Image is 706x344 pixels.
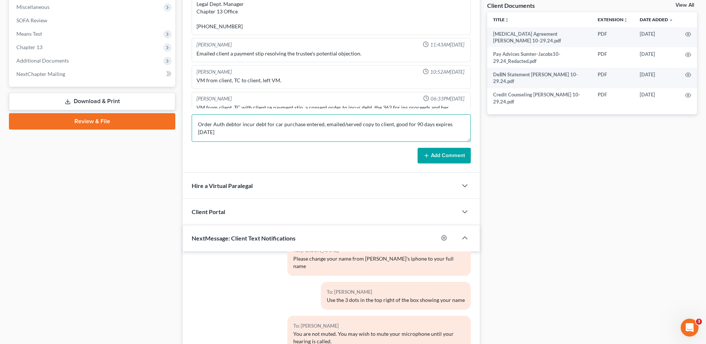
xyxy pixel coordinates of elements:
[487,1,535,9] div: Client Documents
[197,41,232,48] div: [PERSON_NAME]
[431,95,464,102] span: 06:33PM[DATE]
[487,68,592,88] td: DeBN Statement [PERSON_NAME] 10-29.24.pdf
[197,50,466,57] div: Emailed client a payment stip resolving the trustee's potential objection.
[592,88,634,109] td: PDF
[192,182,253,189] span: Hire a Virtual Paralegal
[487,27,592,48] td: [MEDICAL_DATA] Agreement [PERSON_NAME] 10-29.24.pdf
[669,18,673,22] i: expand_more
[327,296,465,304] div: Use the 3 dots in the top right of the box showing your name
[592,27,634,48] td: PDF
[197,77,466,84] div: VM from client, TC to client, left VM.
[623,18,628,22] i: unfold_more
[634,88,679,109] td: [DATE]
[9,113,175,130] a: Review & File
[293,322,465,330] div: To: [PERSON_NAME]
[430,69,464,76] span: 10:52AM[DATE]
[634,68,679,88] td: [DATE]
[16,57,69,64] span: Additional Documents
[430,41,464,48] span: 11:43AM[DATE]
[681,319,699,337] iframe: Intercom live chat
[16,4,49,10] span: Miscellaneous
[592,47,634,68] td: PDF
[16,17,47,23] span: SOFA Review
[493,17,509,22] a: Titleunfold_more
[16,71,65,77] span: NextChapter Mailing
[505,18,509,22] i: unfold_more
[197,104,466,119] div: VM from client. TC with client re payment stip, a consent order to incur debt, the 362 for ins pr...
[634,47,679,68] td: [DATE]
[675,3,694,8] a: View All
[487,47,592,68] td: Pay Advices Sumter-Jacobs10-29.24_Redacted.pdf
[640,17,673,22] a: Date Added expand_more
[418,148,471,163] button: Add Comment
[192,235,296,242] span: NextMessage: Client Text Notifications
[192,208,225,215] span: Client Portal
[197,69,232,76] div: [PERSON_NAME]
[9,93,175,110] a: Download & Print
[10,67,175,81] a: NextChapter Mailing
[634,27,679,48] td: [DATE]
[327,288,465,296] div: To: [PERSON_NAME]
[487,88,592,109] td: Credit Counseling [PERSON_NAME] 10-29.24.pdf
[293,255,465,270] div: Please change your name from [PERSON_NAME]'s iphone to your full name
[592,68,634,88] td: PDF
[598,17,628,22] a: Extensionunfold_more
[197,95,232,102] div: [PERSON_NAME]
[696,319,702,325] span: 3
[10,14,175,27] a: SOFA Review
[16,31,42,37] span: Means Test
[16,44,42,50] span: Chapter 13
